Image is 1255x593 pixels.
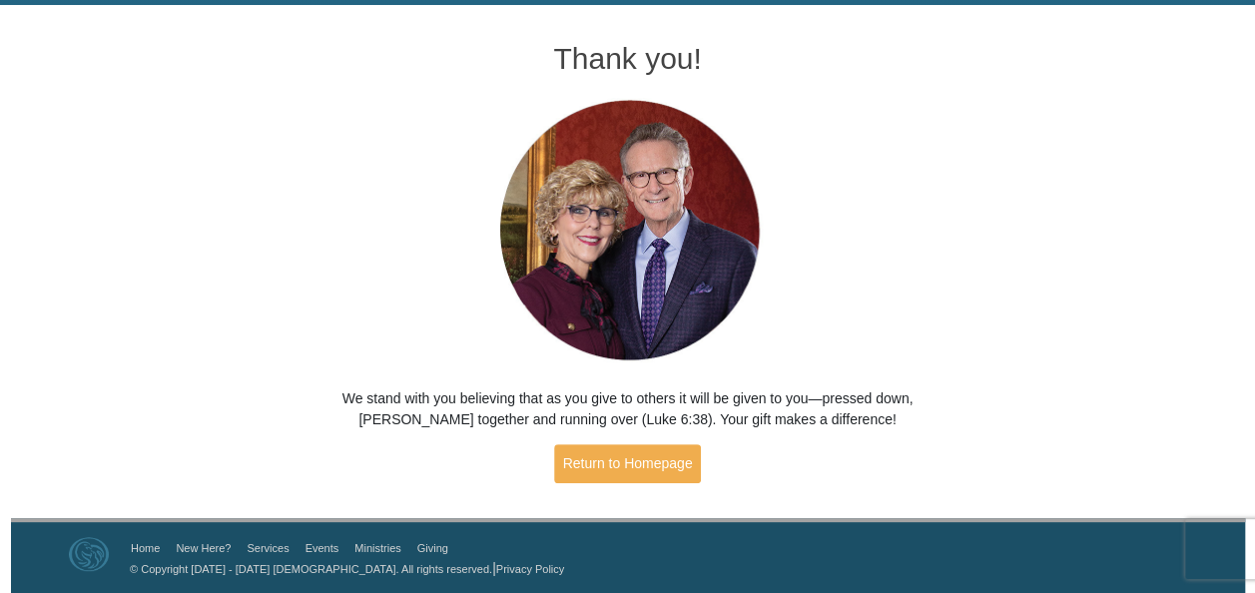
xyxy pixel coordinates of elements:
[324,388,932,430] p: We stand with you believing that as you give to others it will be given to you—pressed down, [PER...
[417,542,448,554] a: Giving
[324,42,932,75] h1: Thank you!
[496,563,564,575] a: Privacy Policy
[123,558,564,579] p: |
[176,542,231,554] a: New Here?
[306,542,339,554] a: Events
[480,94,775,368] img: Pastors George and Terri Pearsons
[554,444,702,483] a: Return to Homepage
[130,563,492,575] a: © Copyright [DATE] - [DATE] [DEMOGRAPHIC_DATA]. All rights reserved.
[354,542,400,554] a: Ministries
[247,542,289,554] a: Services
[69,537,109,571] img: Eagle Mountain International Church
[131,542,160,554] a: Home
